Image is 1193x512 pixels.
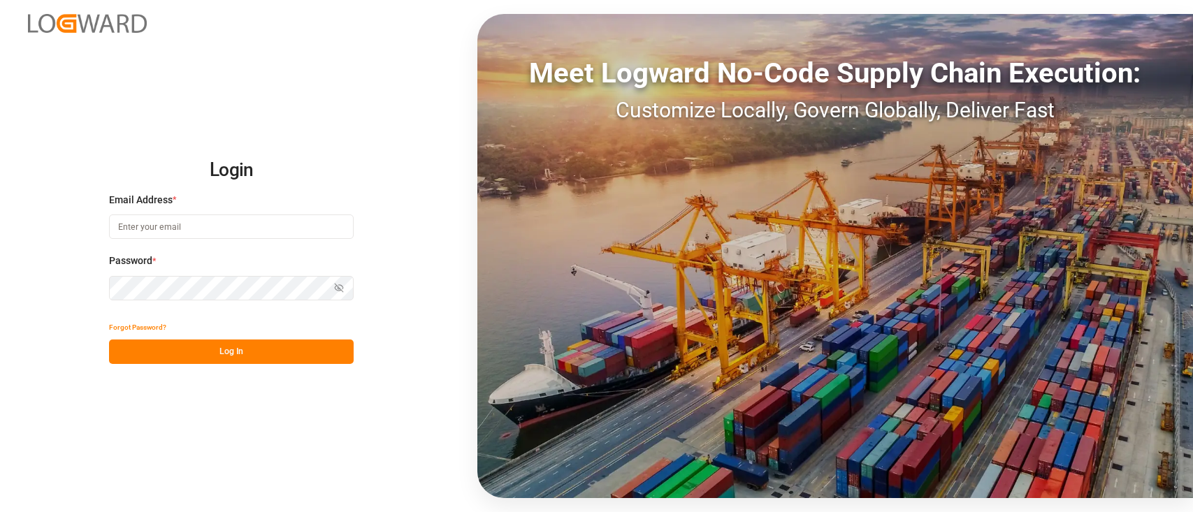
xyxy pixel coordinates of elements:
[109,193,173,207] span: Email Address
[109,214,354,239] input: Enter your email
[477,94,1193,126] div: Customize Locally, Govern Globally, Deliver Fast
[28,14,147,33] img: Logward_new_orange.png
[109,339,354,364] button: Log In
[109,315,166,339] button: Forgot Password?
[109,254,152,268] span: Password
[109,148,354,193] h2: Login
[477,52,1193,94] div: Meet Logward No-Code Supply Chain Execution:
